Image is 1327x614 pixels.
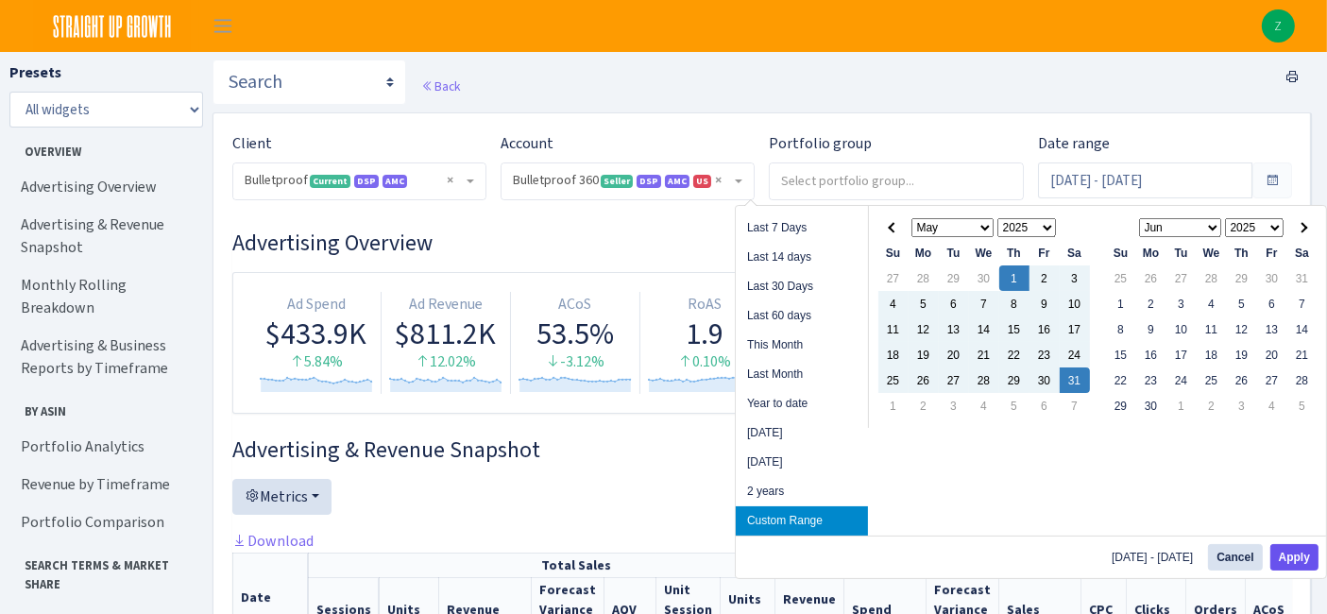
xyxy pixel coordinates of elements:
td: 13 [1257,316,1287,342]
th: Mo [909,240,939,265]
td: 2 [1136,291,1166,316]
td: 17 [1166,342,1197,367]
td: 31 [1060,367,1090,393]
td: 9 [1029,291,1060,316]
div: $433.9K [260,316,373,351]
li: Custom Range [736,506,868,536]
td: 10 [1166,316,1197,342]
th: Tu [939,240,969,265]
div: 0.10% [648,351,761,373]
td: 22 [999,342,1029,367]
span: Remove all items [447,171,453,190]
th: Su [878,240,909,265]
span: US [693,175,711,188]
td: 19 [1227,342,1257,367]
td: 28 [909,265,939,291]
td: 7 [1060,393,1090,418]
a: Portfolio Comparison [9,503,198,541]
td: 3 [1227,393,1257,418]
h3: Widget #2 [232,436,1292,464]
th: Sa [1287,240,1318,265]
td: 29 [939,265,969,291]
td: 8 [999,291,1029,316]
td: 18 [1197,342,1227,367]
td: 5 [1227,291,1257,316]
input: Select portfolio group... [770,163,1023,197]
td: 18 [878,342,909,367]
div: Ad Spend [260,294,373,316]
td: 31 [1287,265,1318,291]
a: Z [1262,9,1295,43]
td: 4 [878,291,909,316]
h3: Widget #1 [232,230,1292,257]
td: 7 [1287,291,1318,316]
li: Last 14 days [736,243,868,272]
span: DSP [354,175,379,188]
td: 7 [969,291,999,316]
td: 24 [1060,342,1090,367]
td: 10 [1060,291,1090,316]
td: 4 [1257,393,1287,418]
span: Bulletproof 360 <span class="badge badge-success">Seller</span><span class="badge badge-primary">... [513,171,731,190]
td: 12 [909,316,939,342]
div: RoAS [648,294,761,316]
span: Current [310,175,350,188]
td: 15 [999,316,1029,342]
td: 4 [1197,291,1227,316]
a: Advertising Overview [9,168,198,206]
a: Monthly Rolling Breakdown [9,266,198,327]
td: 3 [1166,291,1197,316]
td: 28 [969,367,999,393]
td: 8 [1106,316,1136,342]
td: 27 [1257,367,1287,393]
td: 11 [1197,316,1227,342]
th: We [969,240,999,265]
td: 14 [969,316,999,342]
td: 20 [1257,342,1287,367]
th: Fr [1257,240,1287,265]
li: Last 60 days [736,301,868,331]
div: ACoS [519,294,632,316]
td: 27 [1166,265,1197,291]
li: Last 7 Days [736,213,868,243]
a: Back [421,77,460,94]
td: 3 [939,393,969,418]
td: 25 [1106,265,1136,291]
td: 6 [939,291,969,316]
button: Cancel [1208,544,1262,571]
label: Client [232,132,272,155]
td: 16 [1029,316,1060,342]
td: 3 [1060,265,1090,291]
td: 13 [939,316,969,342]
th: Fr [1029,240,1060,265]
span: AMC [665,175,689,188]
td: 6 [1257,291,1287,316]
div: 53.5% [519,316,632,351]
td: 9 [1136,316,1166,342]
td: 5 [1287,393,1318,418]
td: 28 [1287,367,1318,393]
div: -3.12% [519,351,632,373]
label: Presets [9,61,61,84]
td: 1 [1166,393,1197,418]
li: Last Month [736,360,868,389]
span: Search Terms & Market Share [10,549,197,592]
img: Zach Belous [1262,9,1295,43]
span: Seller [601,175,633,188]
th: Th [999,240,1029,265]
td: 29 [1227,265,1257,291]
span: [DATE] - [DATE] [1112,552,1200,563]
td: 23 [1136,367,1166,393]
td: 22 [1106,367,1136,393]
span: DSP [637,175,661,188]
span: Bulletproof <span class="badge badge-success">Current</span><span class="badge badge-primary">DSP... [233,163,485,199]
span: Bulletproof 360 <span class="badge badge-success">Seller</span><span class="badge badge-primary">... [502,163,754,199]
a: Advertising & Business Reports by Timeframe [9,327,198,387]
li: Year to date [736,389,868,418]
td: 5 [999,393,1029,418]
div: 5.84% [260,351,373,373]
td: 2 [909,393,939,418]
div: Ad Revenue [389,294,502,316]
td: 23 [1029,342,1060,367]
li: [DATE] [736,418,868,448]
